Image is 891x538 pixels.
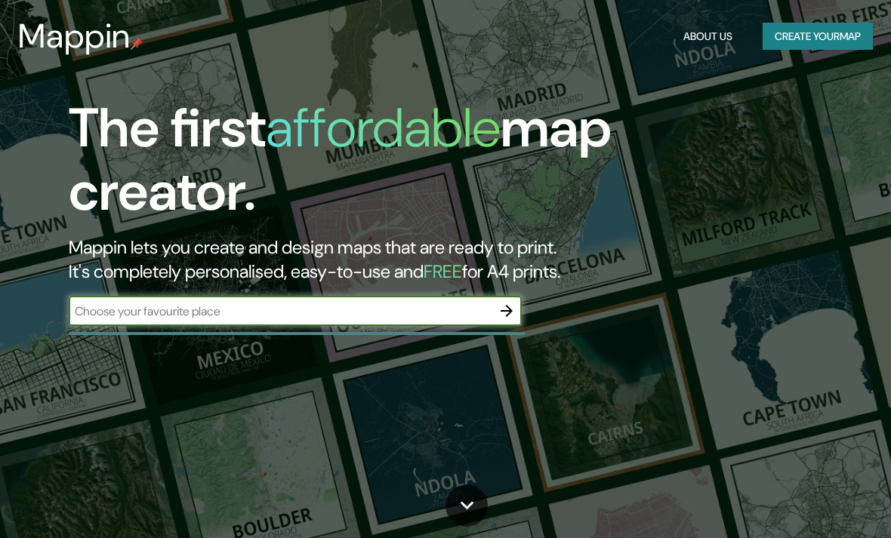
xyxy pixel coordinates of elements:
h2: Mappin lets you create and design maps that are ready to print. It's completely personalised, eas... [69,235,782,284]
button: About Us [677,23,738,51]
h1: The first map creator. [69,97,782,235]
button: Create yourmap [763,23,873,51]
h5: FREE [424,260,462,283]
h1: affordable [266,93,501,163]
iframe: Help widget launcher [757,479,874,521]
input: Choose your favourite place [69,303,492,320]
h3: Mappin [18,17,131,56]
img: mappin-pin [131,38,143,50]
